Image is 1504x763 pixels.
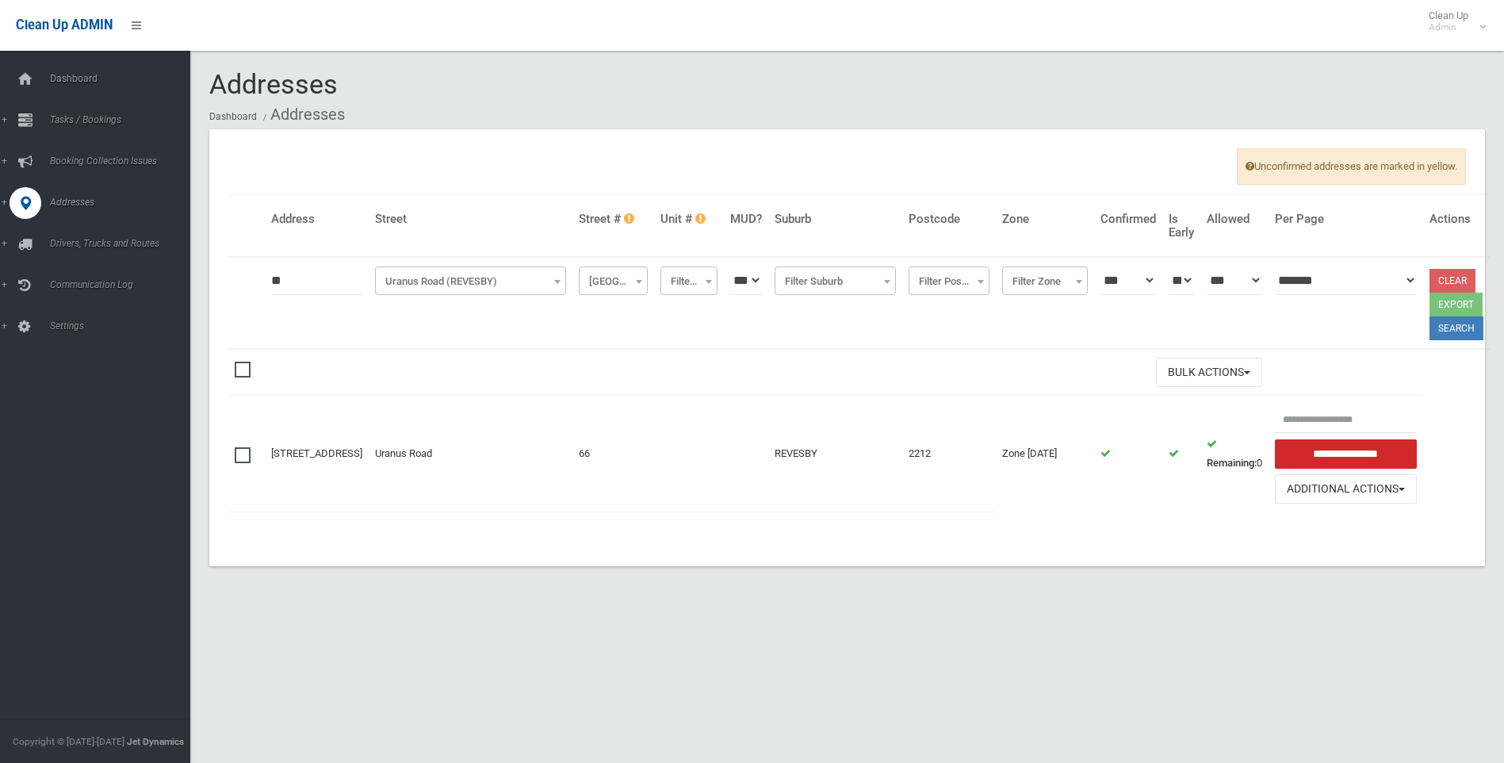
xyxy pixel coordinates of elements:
h4: Confirmed [1100,213,1156,226]
span: Copyright © [DATE]-[DATE] [13,736,124,747]
span: Filter Zone [1002,266,1087,295]
span: Filter Postcode [913,270,986,293]
td: Zone [DATE] [996,396,1093,512]
button: Bulk Actions [1156,358,1262,387]
span: Filter Suburb [775,266,895,295]
h4: Address [271,213,362,226]
strong: Jet Dynamics [127,736,184,747]
small: Admin [1429,21,1468,33]
span: Dashboard [45,73,202,84]
h4: Unit # [660,213,718,226]
strong: Remaining: [1207,457,1257,469]
span: Booking Collection Issues [45,155,202,167]
h4: Actions [1429,213,1483,226]
span: Filter Suburb [779,270,891,293]
td: REVESBY [768,396,901,512]
td: 66 [572,396,654,512]
h4: Zone [1002,213,1087,226]
span: Addresses [45,197,202,208]
span: Clean Up ADMIN [16,17,113,33]
h4: Postcode [909,213,990,226]
span: Unconfirmed addresses are marked in yellow. [1237,148,1466,185]
span: Filter Unit # [660,266,718,295]
span: Filter Zone [1006,270,1083,293]
span: Filter Street # [579,266,648,295]
span: Settings [45,320,202,332]
button: Additional Actions [1275,474,1417,504]
a: Clear [1429,269,1475,293]
h4: Street # [579,213,648,226]
span: Addresses [209,68,338,100]
span: Uranus Road (REVESBY) [379,270,562,293]
span: Clean Up [1421,10,1484,33]
h4: Is Early [1169,213,1194,239]
td: Uranus Road [369,396,572,512]
span: Drivers, Trucks and Routes [45,238,202,249]
h4: Suburb [775,213,895,226]
span: Communication Log [45,279,202,290]
span: Filter Street # [583,270,644,293]
a: Dashboard [209,111,257,122]
h4: Per Page [1275,213,1417,226]
span: Uranus Road (REVESBY) [375,266,566,295]
span: Filter Unit # [664,270,714,293]
td: 2212 [902,396,997,512]
button: Export [1429,293,1483,316]
td: 0 [1200,396,1269,512]
button: Search [1429,316,1483,340]
h4: Allowed [1207,213,1262,226]
li: Addresses [259,100,345,129]
h4: Street [375,213,566,226]
span: Tasks / Bookings [45,114,202,125]
h4: MUD? [730,213,762,226]
span: Filter Postcode [909,266,990,295]
a: [STREET_ADDRESS] [271,447,362,459]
